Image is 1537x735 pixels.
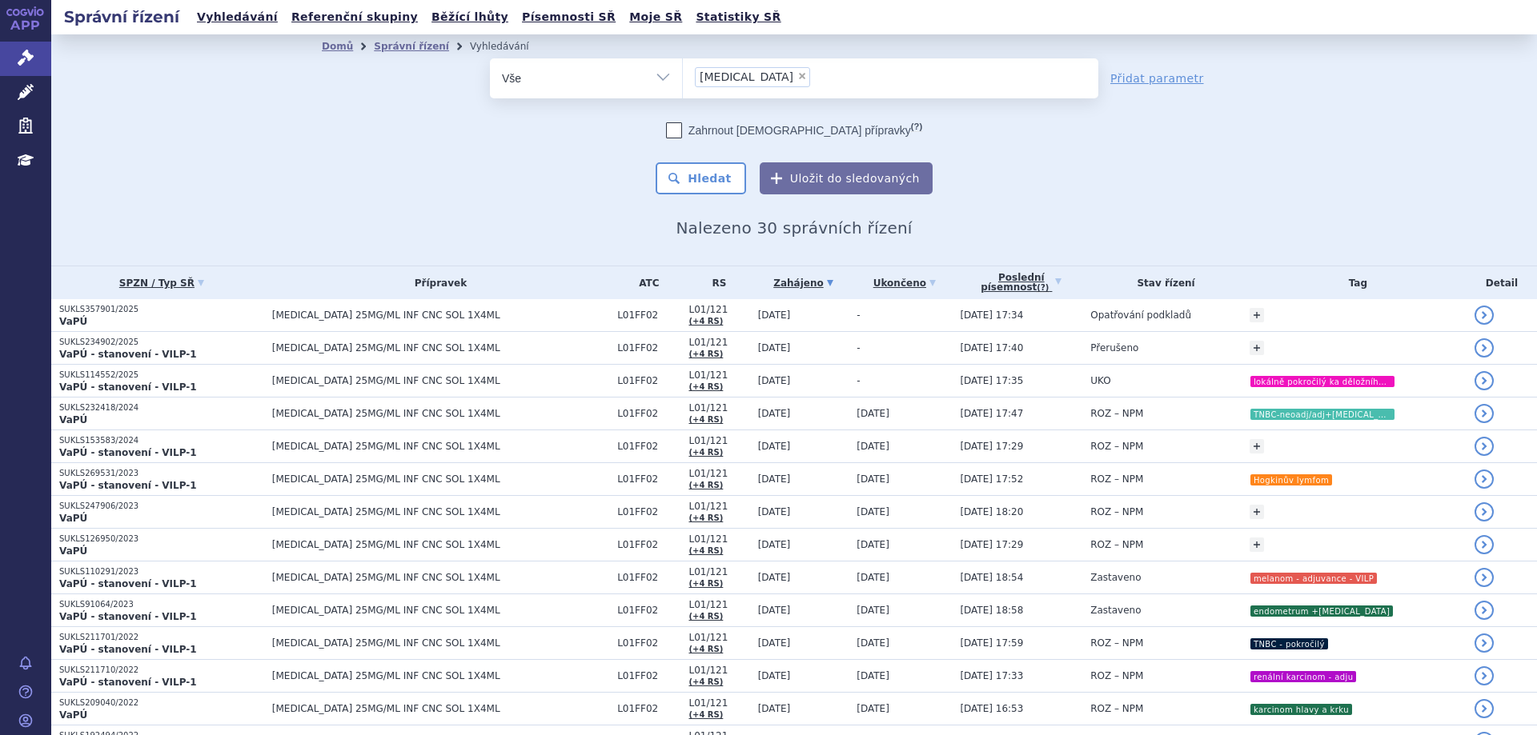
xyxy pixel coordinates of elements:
span: [DATE] [857,539,889,550]
strong: VaPÚ [59,414,87,425]
p: SUKLS234902/2025 [59,337,264,348]
a: (+4 RS) [688,317,723,326]
p: SUKLS126950/2023 [59,533,264,545]
span: [DATE] [758,637,791,649]
a: Moje SŘ [624,6,687,28]
strong: VaPÚ [59,316,87,327]
strong: VaPÚ [59,513,87,524]
label: Zahrnout [DEMOGRAPHIC_DATA] přípravky [666,122,922,138]
span: Přerušeno [1090,342,1138,354]
span: [DATE] [857,605,889,616]
span: L01FF02 [617,572,680,583]
i: lokálně pokročilý ka děložního hrdla (nově dg.) [1250,376,1395,387]
span: [DATE] 16:53 [960,703,1023,714]
span: [DATE] [758,375,791,386]
span: L01/121 [688,304,749,315]
strong: VaPÚ [59,709,87,721]
span: [DATE] [857,506,889,517]
span: L01/121 [688,402,749,413]
span: L01FF02 [617,375,680,386]
a: (+4 RS) [688,415,723,424]
span: L01/121 [688,566,749,577]
a: SPZN / Typ SŘ [59,272,264,294]
a: detail [1475,633,1494,653]
a: (+4 RS) [688,645,723,653]
input: [MEDICAL_DATA] [815,66,824,86]
a: (+4 RS) [688,448,723,457]
th: Stav řízení [1082,266,1242,299]
span: L01/121 [688,665,749,676]
a: detail [1475,568,1494,587]
a: detail [1475,404,1494,423]
span: [DATE] [758,670,791,681]
span: ROZ – NPM [1090,441,1143,452]
span: Nalezeno 30 správních řízení [676,218,912,238]
span: L01/121 [688,632,749,643]
a: Poslednípísemnost(?) [960,266,1082,299]
span: [MEDICAL_DATA] 25MG/ML INF CNC SOL 1X4ML [272,572,609,583]
span: [DATE] [857,703,889,714]
span: [DATE] [758,605,791,616]
i: Hogkinův lymfom [1250,474,1332,485]
span: ROZ – NPM [1090,539,1143,550]
span: ROZ – NPM [1090,637,1143,649]
li: Vyhledávání [470,34,550,58]
span: - [857,375,860,386]
abbr: (?) [1037,283,1049,293]
i: renální karcinom - adju [1250,671,1356,682]
span: L01/121 [688,369,749,381]
strong: VaPÚ - stanovení - VILP-1 [59,644,197,655]
span: Opatřování podkladů [1090,310,1191,321]
p: SUKLS209040/2022 [59,697,264,709]
span: [MEDICAL_DATA] 25MG/ML INF CNC SOL 1X4ML [272,441,609,452]
i: endometrum +[MEDICAL_DATA] [1250,605,1393,617]
span: [MEDICAL_DATA] 25MG/ML INF CNC SOL 1X4ML [272,310,609,321]
span: [DATE] [758,703,791,714]
span: L01FF02 [617,670,680,681]
span: × [797,71,807,81]
a: (+4 RS) [688,579,723,588]
span: [DATE] [758,342,791,354]
a: detail [1475,666,1494,685]
span: L01/121 [688,337,749,348]
span: L01/121 [688,468,749,479]
span: [MEDICAL_DATA] 25MG/ML INF CNC SOL 1X4ML [272,375,609,386]
span: [MEDICAL_DATA] 25MG/ML INF CNC SOL 1X4ML [272,637,609,649]
abbr: (?) [911,122,922,132]
span: [MEDICAL_DATA] 25MG/ML INF CNC SOL 1X4ML [272,342,609,354]
span: [MEDICAL_DATA] 25MG/ML INF CNC SOL 1X4ML [272,605,609,616]
span: [DATE] [857,670,889,681]
i: karcinom hlavy a krku [1250,704,1352,715]
button: Uložit do sledovaných [760,162,933,194]
span: - [857,310,860,321]
strong: VaPÚ - stanovení - VILP-1 [59,578,197,589]
a: detail [1475,502,1494,521]
a: + [1250,341,1264,355]
a: Přidat parametr [1110,70,1204,86]
a: (+4 RS) [688,513,723,522]
span: [DATE] [758,441,791,452]
a: + [1250,439,1264,453]
p: SUKLS114552/2025 [59,369,264,381]
span: UKO [1090,375,1110,386]
p: SUKLS247906/2023 [59,501,264,512]
span: [DATE] [857,408,889,419]
span: ROZ – NPM [1090,703,1143,714]
span: L01FF02 [617,539,680,550]
strong: VaPÚ - stanovení - VILP-1 [59,677,197,688]
strong: VaPÚ - stanovení - VILP-1 [59,447,197,458]
span: Zastaveno [1090,572,1141,583]
span: ROZ – NPM [1090,506,1143,517]
strong: VaPÚ - stanovení - VILP-1 [59,611,197,622]
button: Hledat [656,162,746,194]
i: TNBC - pokročilý [1250,638,1328,649]
span: [DATE] 17:35 [960,375,1023,386]
a: detail [1475,699,1494,718]
th: Přípravek [264,266,609,299]
span: L01/121 [688,435,749,446]
a: Referenční skupiny [287,6,423,28]
i: melanom - adjuvance - VILP [1250,573,1377,584]
a: + [1250,308,1264,322]
p: SUKLS91064/2023 [59,599,264,610]
span: [MEDICAL_DATA] [700,71,793,82]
